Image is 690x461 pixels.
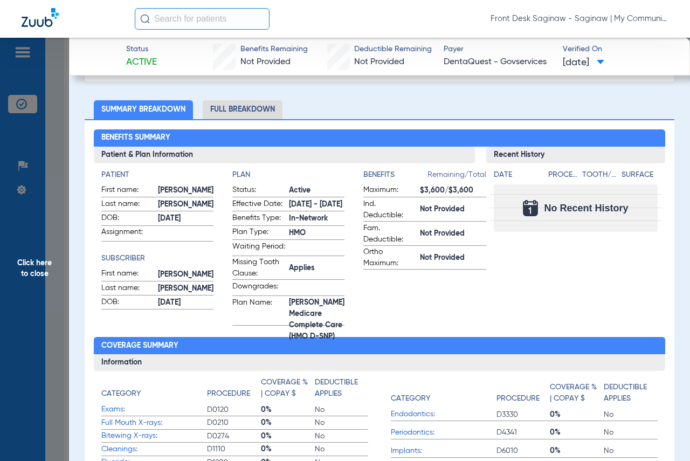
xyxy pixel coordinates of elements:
[550,382,598,404] h4: Coverage % | Copay $
[315,377,369,403] app-breakdown-title: Deductible Applies
[261,404,315,415] span: 0%
[550,427,604,438] span: 0%
[101,268,154,281] span: First name:
[158,199,213,210] span: [PERSON_NAME]
[158,213,213,224] span: [DATE]
[548,169,578,184] app-breakdown-title: Procedure
[261,377,309,400] h4: Coverage % | Copay $
[363,184,416,197] span: Maximum:
[240,58,291,66] span: Not Provided
[158,269,213,280] span: [PERSON_NAME]
[563,56,604,70] span: [DATE]
[232,241,285,256] span: Waiting Period:
[232,212,285,225] span: Benefits Type:
[207,404,261,415] span: D0120
[261,431,315,442] span: 0%
[140,14,150,24] img: Search Icon
[207,444,261,455] span: D1110
[354,58,404,66] span: Not Provided
[289,213,344,224] span: In-Network
[420,228,486,239] span: Not Provided
[550,409,604,420] span: 0%
[203,100,282,119] li: Full Breakdown
[240,44,308,55] span: Benefits Remaining
[94,100,193,119] li: Summary Breakdown
[207,417,261,428] span: D0210
[550,445,604,456] span: 0%
[391,427,496,438] span: Periodontics:
[494,169,539,184] app-breakdown-title: Date
[363,169,427,181] h4: Benefits
[563,44,672,55] span: Verified On
[101,430,207,442] span: Bitewing X-rays:
[391,377,496,408] app-breakdown-title: Category
[604,445,658,456] span: No
[622,169,657,181] h4: Surface
[315,377,363,400] h4: Deductible Applies
[232,297,285,326] span: Plan Name:
[363,223,416,245] span: Fam. Deductible:
[289,314,344,325] span: [PERSON_NAME] Medicare Complete Care (HMO D-SNP)
[391,445,496,457] span: Implants:
[126,44,157,55] span: Status
[232,281,285,295] span: Downgrades:
[207,377,261,403] app-breakdown-title: Procedure
[444,56,553,69] span: DentaQuest - Govservices
[261,377,315,403] app-breakdown-title: Coverage % | Copay $
[261,444,315,455] span: 0%
[232,169,344,181] h4: Plan
[582,169,618,181] h4: Tooth/Quad
[444,44,553,55] span: Payer
[427,169,486,184] span: Remaining/Total
[604,409,658,420] span: No
[94,354,665,371] h3: Information
[496,409,550,420] span: D3330
[494,169,539,181] h4: Date
[636,409,690,461] div: Chat Widget
[315,444,369,455] span: No
[391,409,496,420] span: Endodontics:
[101,283,154,295] span: Last name:
[101,377,207,403] app-breakdown-title: Category
[101,417,207,429] span: Full Mouth X-rays:
[289,228,344,239] span: HMO
[363,246,416,269] span: Ortho Maximum:
[315,404,369,415] span: No
[496,427,550,438] span: D4341
[261,417,315,428] span: 0%
[486,147,665,164] h3: Recent History
[491,13,668,24] span: Front Desk Saginaw - Saginaw | My Community Dental Centers
[289,199,344,210] span: [DATE] - [DATE]
[604,427,658,438] span: No
[126,56,157,69] span: Active
[101,404,207,415] span: Exams:
[604,382,652,404] h4: Deductible Applies
[101,226,154,241] span: Assignment:
[315,431,369,442] span: No
[391,393,430,404] h4: Category
[135,8,270,30] input: Search for patients
[101,253,213,264] h4: Subscriber
[101,388,141,400] h4: Category
[363,198,416,221] span: Ind. Deductible:
[420,204,486,215] span: Not Provided
[289,263,344,274] span: Applies
[101,169,213,181] app-breakdown-title: Patient
[544,203,629,214] span: No Recent History
[158,283,213,294] span: [PERSON_NAME]
[232,226,285,239] span: Plan Type:
[158,297,213,308] span: [DATE]
[232,184,285,197] span: Status:
[94,129,665,147] h2: Benefits Summary
[207,388,250,400] h4: Procedure
[550,377,604,408] app-breakdown-title: Coverage % | Copay $
[289,185,344,196] span: Active
[232,257,285,279] span: Missing Tooth Clause:
[420,185,486,196] span: $3,600/$3,600
[548,169,578,181] h4: Procedure
[315,417,369,428] span: No
[420,252,486,264] span: Not Provided
[101,444,207,455] span: Cleanings:
[363,169,427,184] app-breakdown-title: Benefits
